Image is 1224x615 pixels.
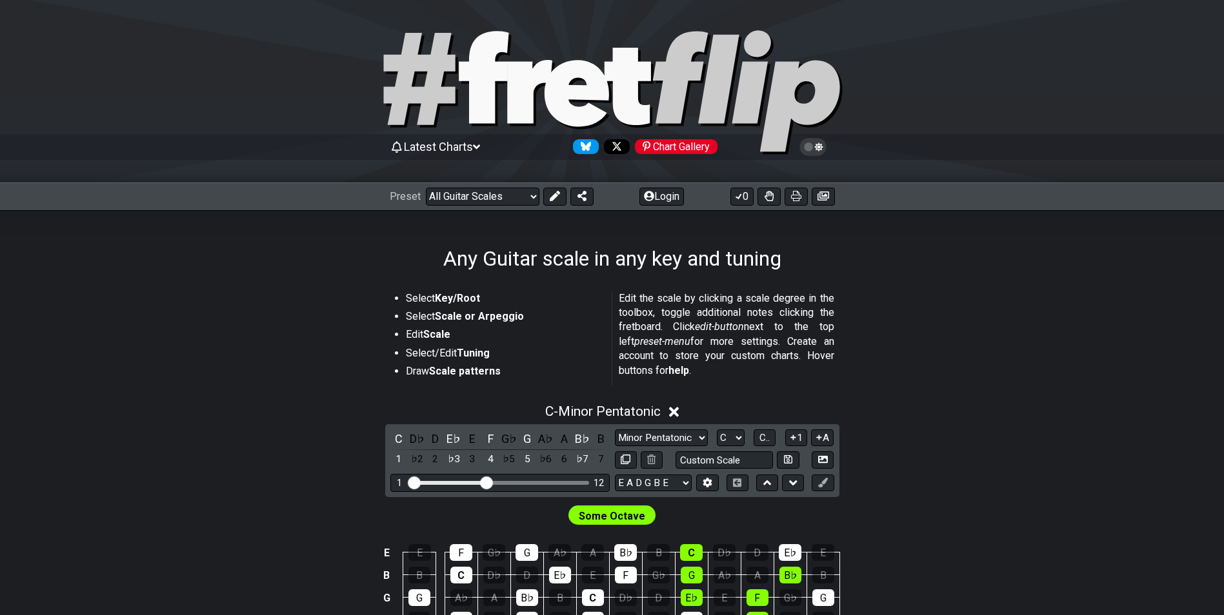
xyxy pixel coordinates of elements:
[648,567,670,583] div: G♭
[408,451,425,468] div: toggle scale degree
[390,474,610,491] div: Visible fret range
[545,404,661,419] span: C - Minor Pentatonic
[483,544,505,561] div: G♭
[714,589,736,606] div: E
[408,430,425,447] div: toggle pitch class
[630,139,717,154] a: #fretflip at Pinterest
[812,474,834,492] button: First click edit preset to enable marker editing
[397,478,402,489] div: 1
[615,474,692,492] select: Tuning
[615,451,637,469] button: Copy
[812,589,834,606] div: G
[516,589,538,606] div: B♭
[777,451,799,469] button: Store user defined scale
[390,430,407,447] div: toggle pitch class
[812,567,834,583] div: B
[379,587,394,609] td: G
[582,589,604,606] div: C
[812,451,834,469] button: Create Image
[785,188,808,206] button: Print
[435,292,480,304] strong: Key/Root
[696,474,718,492] button: Edit Tuning
[594,478,604,489] div: 12
[457,347,490,359] strong: Tuning
[549,567,571,583] div: E♭
[450,589,472,606] div: A♭
[727,474,748,492] button: Toggle horizontal chord view
[548,544,571,561] div: A♭
[443,246,781,271] h1: Any Guitar scale in any key and tuning
[806,141,821,153] span: Toggle light / dark theme
[579,507,645,525] span: First enable full edit mode to edit
[592,430,609,447] div: toggle pitch class
[681,589,703,606] div: E♭
[681,567,703,583] div: G
[556,451,572,468] div: toggle scale degree
[406,346,603,364] li: Select/Edit
[782,474,804,492] button: Move down
[549,589,571,606] div: B
[635,139,717,154] div: Chart Gallery
[423,328,450,340] strong: Scale
[747,567,768,583] div: A
[408,567,430,583] div: B
[408,544,431,561] div: E
[516,567,538,583] div: D
[747,589,768,606] div: F
[482,430,499,447] div: toggle pitch class
[647,544,670,561] div: B
[615,567,637,583] div: F
[812,188,835,206] button: Create image
[390,451,407,468] div: toggle scale degree
[648,589,670,606] div: D
[406,364,603,382] li: Draw
[556,430,572,447] div: toggle pitch class
[426,188,539,206] select: Preset
[464,451,481,468] div: toggle scale degree
[754,429,776,447] button: C..
[668,364,689,376] strong: help
[599,139,630,154] a: Follow #fretflip at X
[408,589,430,606] div: G
[501,451,517,468] div: toggle scale degree
[390,190,421,202] span: Preset
[450,544,472,561] div: F
[445,430,462,447] div: toggle pitch class
[445,451,462,468] div: toggle scale degree
[574,451,591,468] div: toggle scale degree
[639,188,684,206] button: Login
[543,188,567,206] button: Edit Preset
[634,335,690,347] em: preset-menu
[427,430,444,447] div: toggle pitch class
[680,544,703,561] div: C
[730,188,754,206] button: 0
[537,430,554,447] div: toggle pitch class
[714,567,736,583] div: A♭
[785,429,807,447] button: 1
[406,309,603,327] li: Select
[811,429,834,447] button: A
[406,291,603,309] li: Select
[570,188,594,206] button: Share Preset
[717,429,745,447] select: Tonic/Root
[435,310,524,322] strong: Scale or Arpeggio
[464,430,481,447] div: toggle pitch class
[756,474,778,492] button: Move up
[501,430,517,447] div: toggle pitch class
[537,451,554,468] div: toggle scale degree
[779,589,801,606] div: G♭
[746,544,768,561] div: D
[615,589,637,606] div: D♭
[779,567,801,583] div: B♭
[695,320,744,333] em: edit-button
[379,564,394,587] td: B
[582,567,604,583] div: E
[757,188,781,206] button: Toggle Dexterity for all fretkits
[483,567,505,583] div: D♭
[619,291,834,378] p: Edit the scale by clicking a scale degree in the toolbox, toggle additional notes clicking the fr...
[568,139,599,154] a: Follow #fretflip at Bluesky
[519,451,536,468] div: toggle scale degree
[614,544,637,561] div: B♭
[427,451,444,468] div: toggle scale degree
[404,140,473,153] span: Latest Charts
